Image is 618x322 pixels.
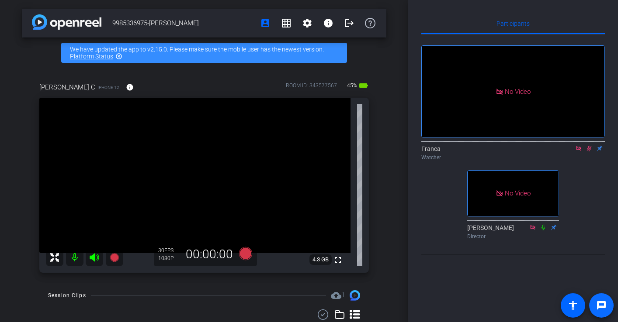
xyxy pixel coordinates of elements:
span: 4.3 GB [309,254,332,265]
div: Director [467,233,559,240]
span: 45% [346,79,358,92]
span: iPhone 12 [97,84,119,91]
mat-icon: fullscreen [333,255,343,265]
div: Franca [421,144,605,161]
span: 9985336975-[PERSON_NAME] [112,14,255,32]
mat-icon: highlight_off [115,53,122,60]
div: 00:00:00 [180,247,239,262]
mat-icon: logout [344,18,354,28]
div: Watcher [421,154,605,161]
span: No Video [505,189,531,197]
mat-icon: settings [302,18,312,28]
mat-icon: accessibility [568,300,578,311]
mat-icon: message [596,300,607,311]
div: ROOM ID: 343577567 [286,82,337,94]
mat-icon: cloud_upload [331,290,341,301]
a: Platform Status [70,53,113,60]
mat-icon: info [126,83,134,91]
mat-icon: grid_on [281,18,292,28]
mat-icon: info [323,18,333,28]
img: Session clips [350,290,360,301]
span: 1 [341,291,345,299]
mat-icon: battery_std [358,80,369,91]
span: Destinations for your clips [331,290,345,301]
div: We have updated the app to v2.15.0. Please make sure the mobile user has the newest version. [61,43,347,63]
mat-icon: account_box [260,18,271,28]
span: No Video [505,87,531,95]
span: FPS [164,247,174,253]
div: Session Clips [48,291,86,300]
div: 1080P [158,255,180,262]
span: Participants [496,21,530,27]
img: app-logo [32,14,101,30]
span: [PERSON_NAME] C [39,82,95,92]
div: [PERSON_NAME] [467,223,559,240]
div: 30 [158,247,180,254]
